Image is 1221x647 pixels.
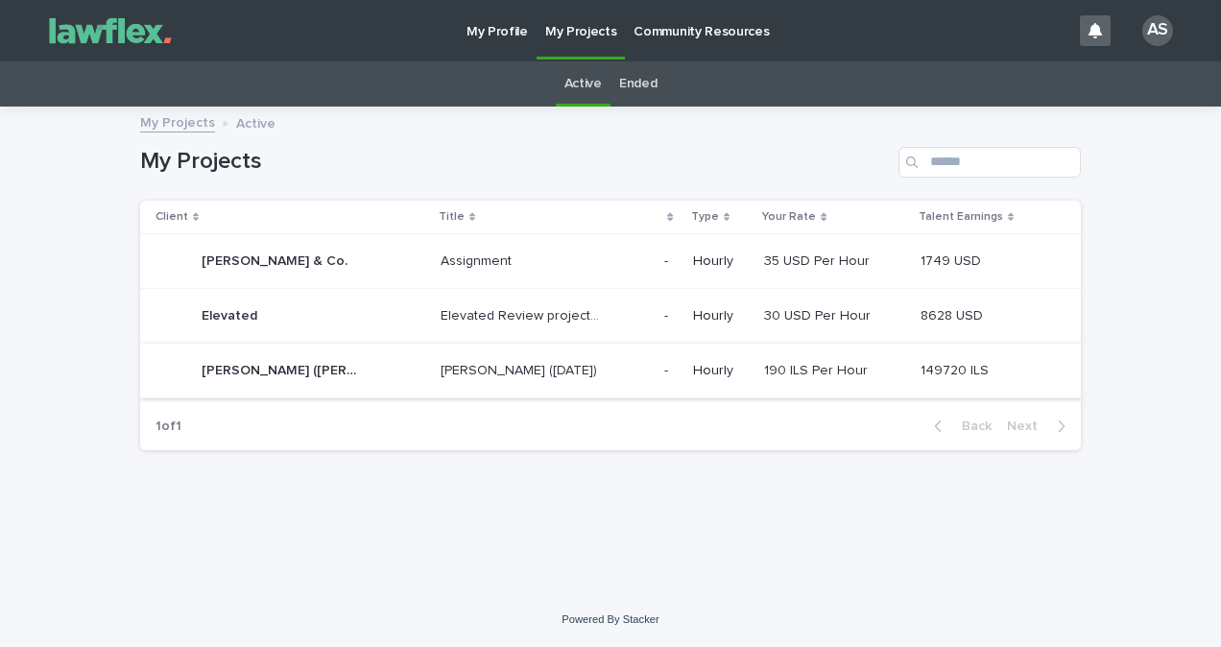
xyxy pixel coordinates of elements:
span: Next [1007,419,1049,433]
p: Elevated [202,304,261,324]
p: 8628 USD [921,304,987,324]
p: Talent Earnings [919,206,1003,228]
p: - [664,250,672,270]
p: 1 of 1 [140,403,197,450]
p: [PERSON_NAME] & Co. [202,250,351,270]
p: Client [156,206,188,228]
a: Active [564,61,602,107]
span: Back [950,419,992,433]
p: 190 ILS Per Hour [764,359,872,379]
tr: ElevatedElevated Elevated Review project- [PERSON_NAME]Elevated Review project- [PERSON_NAME] -- ... [140,289,1081,344]
p: [PERSON_NAME] ([PERSON_NAME] [202,359,366,379]
p: Hourly [693,308,749,324]
p: - [664,304,672,324]
p: Active [236,111,275,132]
a: Powered By Stacker [562,613,658,625]
p: Hourly [693,363,749,379]
div: AS [1142,15,1173,46]
tr: [PERSON_NAME] & Co.[PERSON_NAME] & Co. AssignmentAssignment -- Hourly35 USD Per Hour35 USD Per Ho... [140,234,1081,289]
p: Elevated Review project- Alex [441,304,605,324]
p: 149720 ILS [921,359,993,379]
p: 35 USD Per Hour [764,250,874,270]
button: Next [999,418,1081,435]
p: - [664,359,672,379]
p: Assignment [441,250,515,270]
p: Title [439,206,465,228]
p: 30 USD Per Hour [764,304,874,324]
h1: My Projects [140,148,891,176]
p: Type [691,206,719,228]
p: Hourly [693,253,749,270]
p: [PERSON_NAME] ([DATE]) [441,359,601,379]
tr: [PERSON_NAME] ([PERSON_NAME][PERSON_NAME] ([PERSON_NAME] [PERSON_NAME] ([DATE])[PERSON_NAME] ([DA... [140,344,1081,398]
p: Your Rate [762,206,816,228]
button: Back [919,418,999,435]
input: Search [898,147,1081,178]
a: Ended [619,61,657,107]
a: My Projects [140,110,215,132]
p: 1749 USD [921,250,985,270]
img: Gnvw4qrBSHOAfo8VMhG6 [38,12,182,50]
